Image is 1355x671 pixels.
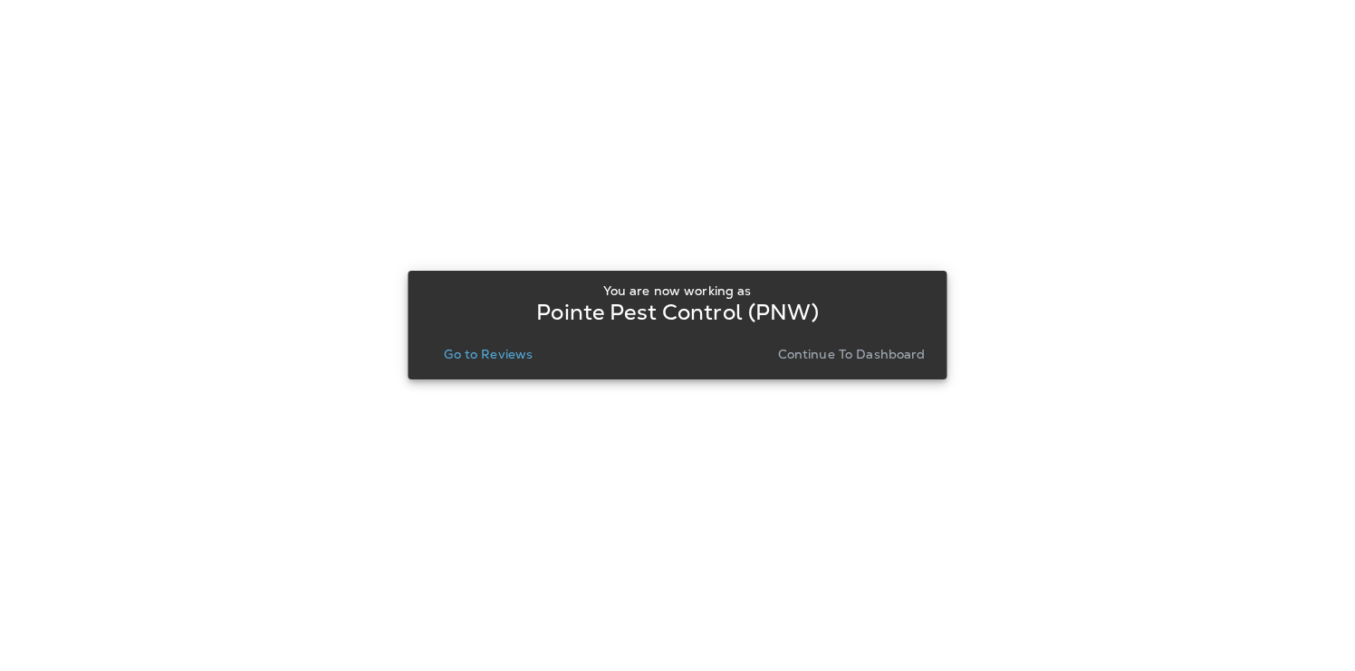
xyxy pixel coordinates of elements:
[603,283,751,298] p: You are now working as
[771,341,933,367] button: Continue to Dashboard
[536,305,819,320] p: Pointe Pest Control (PNW)
[778,347,926,361] p: Continue to Dashboard
[437,341,540,367] button: Go to Reviews
[444,347,533,361] p: Go to Reviews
